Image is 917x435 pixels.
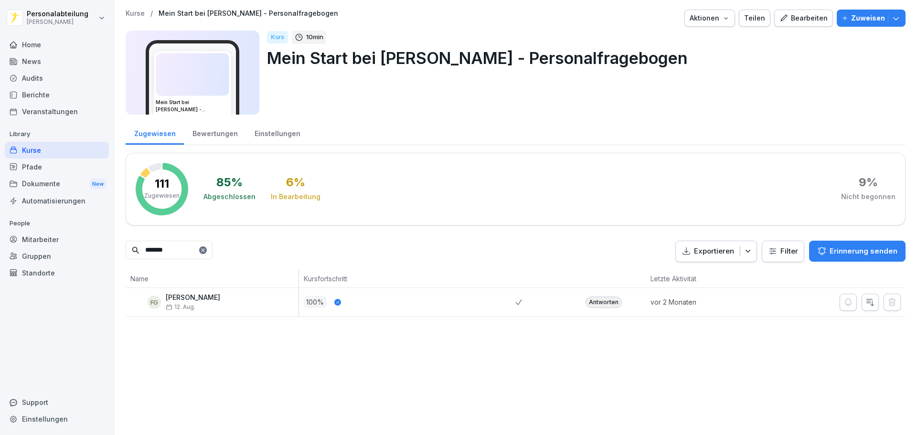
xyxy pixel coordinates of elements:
p: Exportieren [694,246,734,257]
a: Automatisierungen [5,192,109,209]
div: Bearbeiten [779,13,828,23]
div: FG [148,296,161,309]
div: Kurs [267,31,288,43]
div: In Bearbeitung [271,192,320,202]
div: Dokumente [5,175,109,193]
a: Standorte [5,265,109,281]
div: Aktionen [690,13,730,23]
button: Teilen [739,10,770,27]
button: Aktionen [684,10,735,27]
button: Filter [762,241,804,262]
a: Veranstaltungen [5,103,109,120]
p: Name [130,274,294,284]
span: 12. Aug. [166,304,195,310]
a: Kurse [126,10,145,18]
p: 100 % [304,296,327,308]
p: Zugewiesen [144,191,180,200]
div: Support [5,394,109,411]
p: Letzte Aktivität [650,274,749,284]
button: Bearbeiten [774,10,833,27]
a: Audits [5,70,109,86]
a: Einstellungen [246,120,309,145]
a: Zugewiesen [126,120,184,145]
div: Abgeschlossen [203,192,256,202]
a: Mitarbeiter [5,231,109,248]
a: DokumenteNew [5,175,109,193]
a: Berichte [5,86,109,103]
a: Mein Start bei [PERSON_NAME] - Personalfragebogen [159,10,338,18]
div: New [90,179,106,190]
p: People [5,216,109,231]
p: Mein Start bei [PERSON_NAME] - Personalfragebogen [267,46,898,70]
p: / [150,10,153,18]
div: Teilen [744,13,765,23]
p: [PERSON_NAME] [166,294,220,302]
div: Filter [768,246,798,256]
div: 6 % [286,177,305,188]
p: Erinnerung senden [830,246,897,256]
p: Personalabteilung [27,10,88,18]
p: 111 [155,178,169,190]
div: 9 % [859,177,878,188]
a: Pfade [5,159,109,175]
a: Kurse [5,142,109,159]
button: Zuweisen [837,10,906,27]
h3: Mein Start bei [PERSON_NAME] - Personalfragebogen [156,99,229,113]
button: Exportieren [675,241,757,262]
p: [PERSON_NAME] [27,19,88,25]
a: Gruppen [5,248,109,265]
p: vor 2 Monaten [650,297,754,307]
a: News [5,53,109,70]
p: Kursfortschritt [304,274,511,284]
button: Erinnerung senden [809,241,906,262]
div: Nicht begonnen [841,192,896,202]
p: 10 min [306,32,323,42]
a: Bewertungen [184,120,246,145]
p: Zuweisen [851,13,885,23]
div: 85 % [216,177,243,188]
a: Home [5,36,109,53]
div: Antworten [586,297,622,308]
a: Einstellungen [5,411,109,427]
p: Library [5,127,109,142]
